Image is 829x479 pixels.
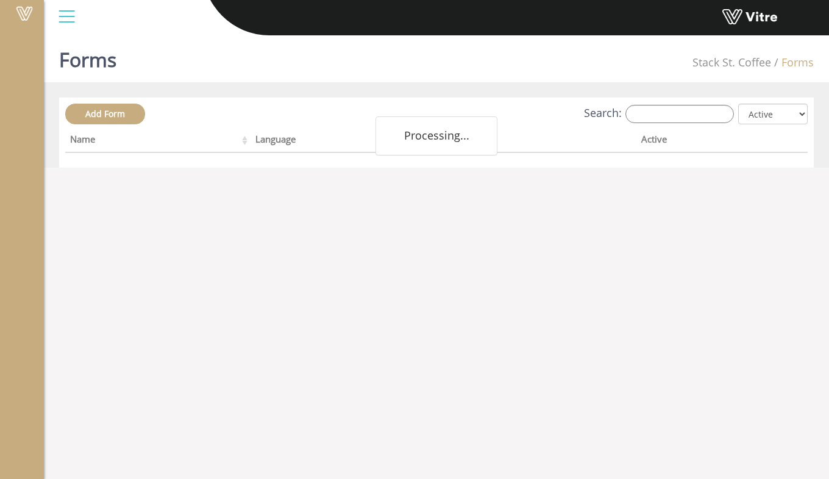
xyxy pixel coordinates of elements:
th: Active [636,130,770,153]
th: Language [251,130,444,153]
input: Search: [625,105,734,123]
th: Name [65,130,251,153]
span: 392 [692,55,771,69]
div: Processing... [375,116,497,155]
h1: Forms [59,30,116,82]
span: Add Form [85,108,125,119]
th: Company [445,130,636,153]
label: Search: [584,105,734,123]
li: Forms [771,55,814,71]
a: Add Form [65,104,145,124]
